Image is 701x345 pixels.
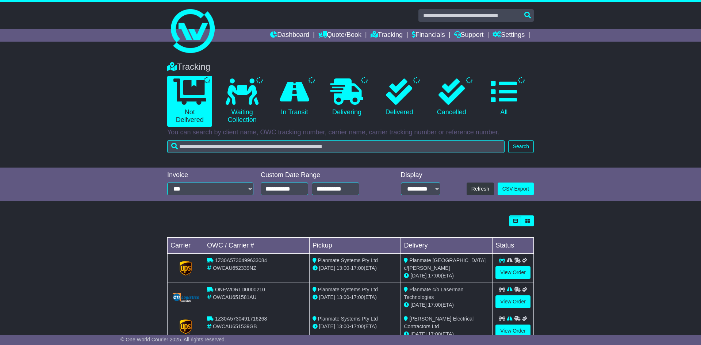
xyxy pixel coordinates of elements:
div: (ETA) [404,272,489,280]
span: OWCAU652339NZ [213,265,256,271]
span: [DATE] [319,323,335,329]
span: Planmate Systems Pty Ltd [318,287,378,292]
span: OWCAU651539GB [213,323,257,329]
img: GetCarrierServiceLogo [180,319,192,334]
a: Dashboard [270,29,309,42]
span: 17:00 [428,302,441,308]
span: ONEWORLD0000210 [215,287,265,292]
div: Display [401,171,440,179]
td: Pickup [309,238,401,254]
span: [PERSON_NAME] Electrical Contractors Ltd [404,316,474,329]
a: All [482,76,526,119]
button: Search [508,140,534,153]
div: - (ETA) [313,323,398,330]
img: GetCarrierServiceLogo [172,293,199,302]
span: 17:00 [351,294,364,300]
a: Waiting Collection [219,76,264,127]
div: Invoice [167,171,253,179]
a: Quote/Book [318,29,361,42]
a: Not Delivered [167,76,212,127]
span: 17:00 [428,331,441,337]
span: Planmate Systems Pty Ltd [318,316,378,322]
span: © One World Courier 2025. All rights reserved. [120,337,226,342]
a: Support [454,29,484,42]
td: Status [493,238,534,254]
td: Delivery [401,238,493,254]
span: 13:00 [337,294,349,300]
span: 17:00 [351,323,364,329]
span: Planmate [GEOGRAPHIC_DATA] c/[PERSON_NAME] [404,257,486,271]
a: View Order [495,325,530,337]
span: 13:00 [337,265,349,271]
span: [DATE] [319,294,335,300]
a: Settings [493,29,525,42]
span: 17:00 [428,273,441,279]
span: Planmate c/o Laserman Technologies [404,287,463,300]
div: Custom Date Range [261,171,378,179]
div: Tracking [164,62,537,72]
a: Tracking [371,29,403,42]
span: [DATE] [410,331,426,337]
span: [DATE] [319,265,335,271]
a: Delivered [377,76,422,119]
td: Carrier [168,238,204,254]
a: Cancelled [429,76,474,119]
span: [DATE] [410,273,426,279]
a: Financials [412,29,445,42]
img: GetCarrierServiceLogo [180,261,192,276]
td: OWC / Carrier # [204,238,310,254]
div: - (ETA) [313,294,398,301]
span: [DATE] [410,302,426,308]
div: (ETA) [404,301,489,309]
span: 1Z30A5730491716268 [215,316,267,322]
a: CSV Export [498,183,534,195]
p: You can search by client name, OWC tracking number, carrier name, carrier tracking number or refe... [167,129,534,137]
span: 13:00 [337,323,349,329]
button: Refresh [467,183,494,195]
div: - (ETA) [313,264,398,272]
span: 17:00 [351,265,364,271]
div: (ETA) [404,330,489,338]
span: 1Z30A5730499633084 [215,257,267,263]
span: Planmate Systems Pty Ltd [318,257,378,263]
a: Delivering [324,76,369,119]
a: View Order [495,266,530,279]
span: OWCAU651581AU [213,294,257,300]
a: View Order [495,295,530,308]
a: In Transit [272,76,317,119]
